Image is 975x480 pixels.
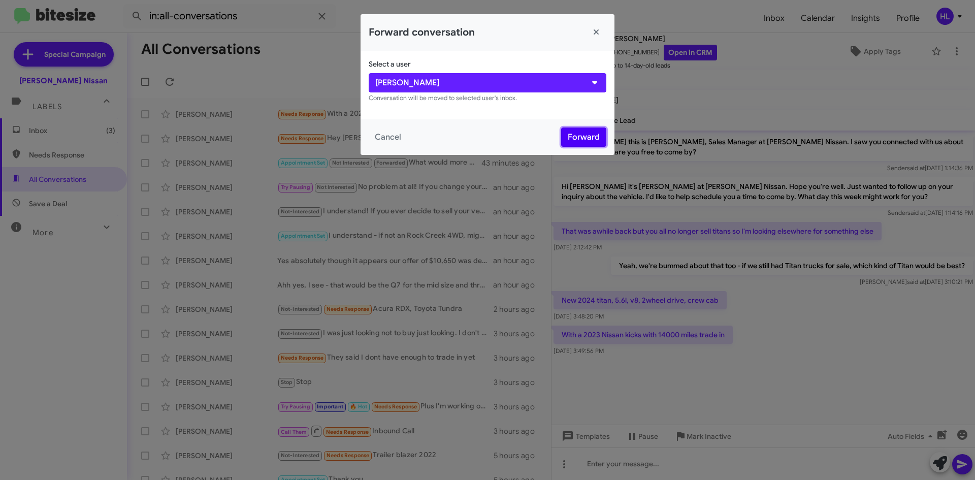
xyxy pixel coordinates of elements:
button: Close [586,22,606,43]
h2: Forward conversation [369,24,475,41]
button: [PERSON_NAME] [369,73,606,92]
small: Conversation will be moved to selected user's inbox. [369,94,517,102]
span: [PERSON_NAME] [375,77,439,89]
p: Select a user [369,59,606,69]
button: Forward [561,127,606,147]
button: Cancel [369,128,407,146]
